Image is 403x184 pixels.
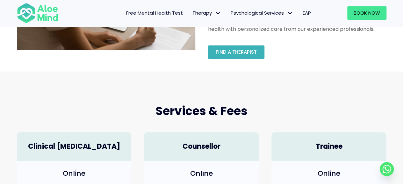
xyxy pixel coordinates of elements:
[380,162,394,176] a: Whatsapp
[347,6,386,20] a: Book Now
[278,142,380,152] h4: Trainee
[150,142,252,152] h4: Counsellor
[188,6,226,20] a: TherapyTherapy: submenu
[285,9,295,18] span: Psychological Services: submenu
[303,10,311,16] span: EAP
[226,6,298,20] a: Psychological ServicesPsychological Services: submenu
[231,10,293,16] span: Psychological Services
[192,10,221,16] span: Therapy
[216,49,257,55] span: Find a therapist
[278,169,380,179] h4: Online
[17,3,58,24] img: Aloe mind Logo
[150,169,252,179] h4: Online
[298,6,316,20] a: EAP
[213,9,223,18] span: Therapy: submenu
[208,45,264,59] a: Find a therapist
[121,6,188,20] a: Free Mental Health Test
[126,10,183,16] span: Free Mental Health Test
[354,10,380,16] span: Book Now
[23,142,125,152] h4: Clinical [MEDICAL_DATA]
[155,103,248,119] span: Services & Fees
[67,6,316,20] nav: Menu
[23,169,125,179] h4: Online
